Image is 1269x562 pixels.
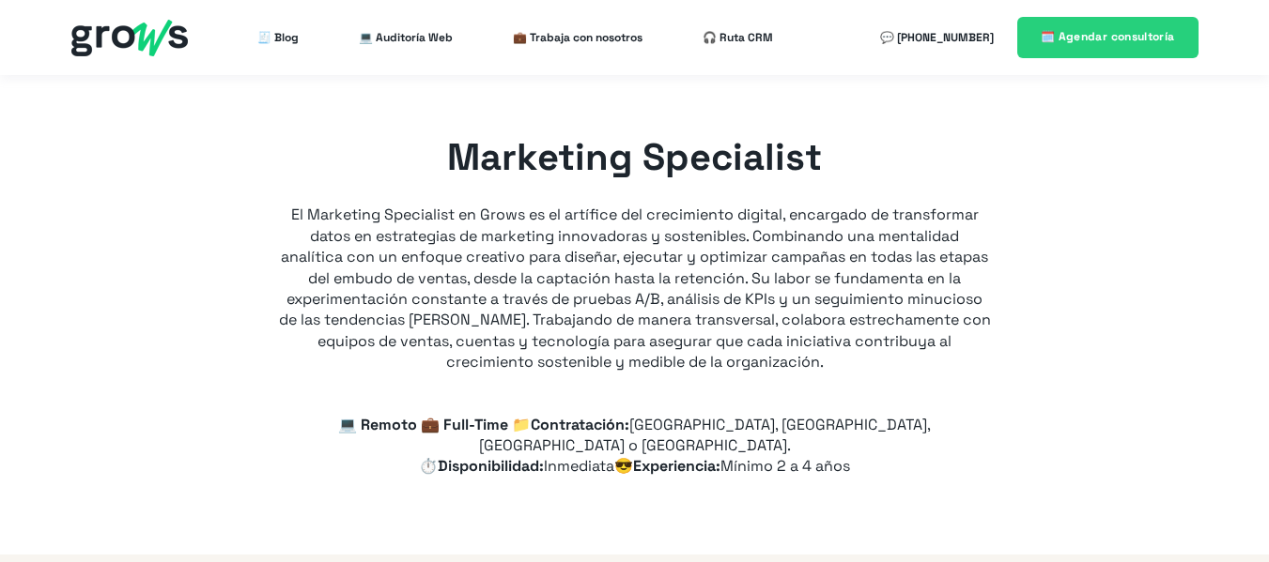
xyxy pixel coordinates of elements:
[278,415,992,477] p: 💻 Remoto 💼 Full-Time 📁Contratación: ⏱️Disponibilidad: 😎Experiencia:
[359,19,453,56] a: 💻 Auditoría Web
[278,131,992,184] h1: Marketing Specialist
[720,456,850,476] span: Mínimo 2 a 4 años
[1017,17,1199,57] a: 🗓️ Agendar consultoría
[1041,29,1175,44] span: 🗓️ Agendar consultoría
[257,19,299,56] a: 🧾 Blog
[513,19,642,56] a: 💼 Trabaja con nosotros
[71,20,188,56] img: grows - hubspot
[880,19,994,56] a: 💬 [PHONE_NUMBER]
[1175,472,1269,562] div: Widget de chat
[1175,472,1269,562] iframe: Chat Widget
[479,415,932,455] span: [GEOGRAPHIC_DATA], [GEOGRAPHIC_DATA], [GEOGRAPHIC_DATA] o [GEOGRAPHIC_DATA].
[278,131,992,394] div: El Marketing Specialist en Grows es el artífice del crecimiento digital, encargado de transformar...
[544,456,614,476] span: Inmediata
[703,19,773,56] a: 🎧 Ruta CRM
